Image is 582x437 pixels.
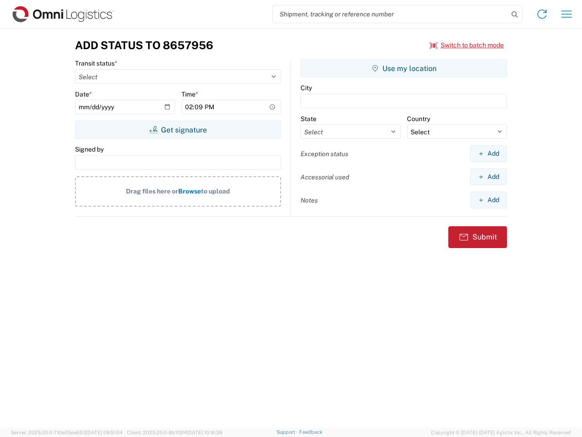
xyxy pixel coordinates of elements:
[273,5,508,23] input: Shipment, tracking or reference number
[301,150,348,158] label: Exception status
[181,90,198,98] label: Time
[86,430,123,435] span: [DATE] 09:51:04
[301,59,507,77] button: Use my location
[301,173,349,181] label: Accessorial used
[301,196,318,204] label: Notes
[11,430,123,435] span: Server: 2025.20.0-710e05ee653
[470,192,507,208] button: Add
[470,168,507,185] button: Add
[126,188,178,195] span: Drag files here or
[75,39,213,52] h3: Add Status to 8657956
[187,430,222,435] span: [DATE] 10:16:38
[470,145,507,162] button: Add
[301,115,316,123] label: State
[407,115,430,123] label: Country
[178,188,201,195] span: Browse
[299,429,322,435] a: Feedback
[431,428,571,437] span: Copyright © [DATE]-[DATE] Agistix Inc., All Rights Reserved
[75,121,281,139] button: Get signature
[75,145,104,153] label: Signed by
[127,430,222,435] span: Client: 2025.20.0-8b113f4
[201,188,230,195] span: to upload
[75,59,117,67] label: Transit status
[75,90,92,98] label: Date
[448,226,507,248] button: Submit
[430,38,504,53] button: Switch to batch mode
[276,429,299,435] a: Support
[301,84,312,92] label: City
